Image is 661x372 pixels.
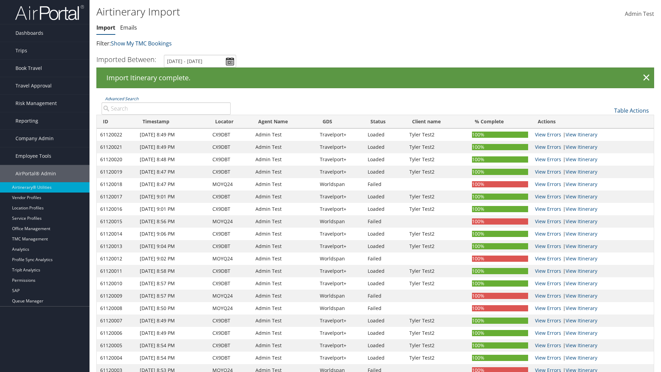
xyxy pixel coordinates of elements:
[209,265,252,277] td: CX9DBT
[364,352,406,364] td: Loaded
[532,314,654,327] td: |
[209,153,252,166] td: CX9DBT
[252,153,316,166] td: Admin Test
[252,190,316,203] td: Admin Test
[97,314,136,327] td: 61120007
[252,115,316,128] th: Agent Name: activate to sort column ascending
[316,178,365,190] td: Worldspan
[164,55,236,68] input: [DATE] - [DATE]
[316,277,365,290] td: Travelport+
[532,215,654,228] td: |
[566,230,597,237] a: View Itinerary Details
[406,265,469,277] td: Tyler Test2
[364,240,406,252] td: Loaded
[472,144,528,150] div: 100%
[364,277,406,290] td: Loaded
[136,178,209,190] td: [DATE] 8:47 PM
[316,190,365,203] td: Travelport+
[252,178,316,190] td: Admin Test
[535,131,561,138] a: View errors
[209,115,252,128] th: Locator: activate to sort column ascending
[566,181,597,187] a: View Itinerary Details
[316,128,365,141] td: Travelport+
[97,352,136,364] td: 61120004
[566,255,597,262] a: View Itinerary Details
[97,166,136,178] td: 61120019
[364,141,406,153] td: Loaded
[97,277,136,290] td: 61120010
[15,130,54,147] span: Company Admin
[96,24,115,31] a: Import
[532,302,654,314] td: |
[97,190,136,203] td: 61120017
[566,193,597,200] a: View Itinerary Details
[97,203,136,215] td: 61120016
[472,169,528,175] div: 100%
[532,190,654,203] td: |
[406,277,469,290] td: Tyler Test2
[535,354,561,361] a: View errors
[136,290,209,302] td: [DATE] 8:57 PM
[532,228,654,240] td: |
[209,290,252,302] td: MOYQ24
[316,240,365,252] td: Travelport+
[535,305,561,311] a: View errors
[532,141,654,153] td: |
[97,115,136,128] th: ID: activate to sort column ascending
[120,24,137,31] a: Emails
[316,327,365,339] td: Travelport+
[364,190,406,203] td: Loaded
[209,203,252,215] td: CX9DBT
[535,243,561,249] a: View errors
[136,228,209,240] td: [DATE] 9:06 PM
[252,327,316,339] td: Admin Test
[532,153,654,166] td: |
[96,39,468,48] p: Filter:
[614,107,649,114] a: Table Actions
[472,194,528,200] div: 100%
[252,166,316,178] td: Admin Test
[406,228,469,240] td: Tyler Test2
[472,355,528,361] div: 100%
[252,339,316,352] td: Admin Test
[316,153,365,166] td: Travelport+
[209,240,252,252] td: CX9DBT
[209,327,252,339] td: CX9DBT
[252,228,316,240] td: Admin Test
[209,190,252,203] td: CX9DBT
[406,128,469,141] td: Tyler Test2
[15,165,56,182] span: AirPortal® Admin
[364,252,406,265] td: Failed
[472,280,528,287] div: 100%
[364,228,406,240] td: Loaded
[97,290,136,302] td: 61120009
[535,168,561,175] a: View errors
[15,95,57,112] span: Risk Management
[364,178,406,190] td: Failed
[535,193,561,200] a: View errors
[535,181,561,187] a: View errors
[209,128,252,141] td: CX9DBT
[252,215,316,228] td: Admin Test
[97,153,136,166] td: 61120020
[136,153,209,166] td: [DATE] 8:48 PM
[316,290,365,302] td: Worldspan
[535,218,561,225] a: View errors
[532,277,654,290] td: |
[316,215,365,228] td: Worldspan
[252,290,316,302] td: Admin Test
[566,317,597,324] a: View Itinerary Details
[209,252,252,265] td: MOYQ24
[97,240,136,252] td: 61120013
[316,302,365,314] td: Worldspan
[209,166,252,178] td: CX9DBT
[472,268,528,274] div: 100%
[136,240,209,252] td: [DATE] 9:04 PM
[364,265,406,277] td: Loaded
[96,68,654,88] div: Import Itinerary complete.
[136,265,209,277] td: [DATE] 8:58 PM
[209,302,252,314] td: MOYQ24
[364,128,406,141] td: Loaded
[252,203,316,215] td: Admin Test
[532,115,654,128] th: Actions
